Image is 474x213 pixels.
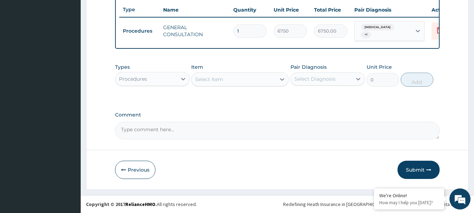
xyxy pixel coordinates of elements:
[13,35,28,53] img: d_794563401_company_1708531726252_794563401
[361,24,394,31] span: [MEDICAL_DATA]
[160,3,230,17] th: Name
[361,31,371,38] span: + 1
[379,192,439,199] div: We're Online!
[311,3,351,17] th: Total Price
[41,62,97,133] span: We're online!
[351,3,428,17] th: Pair Diagnosis
[367,64,392,71] label: Unit Price
[401,73,433,87] button: Add
[428,3,463,17] th: Actions
[191,64,203,71] label: Item
[125,201,155,207] a: RelianceHMO
[115,64,130,70] label: Types
[119,75,147,82] div: Procedures
[270,3,311,17] th: Unit Price
[230,3,270,17] th: Quantity
[115,4,132,20] div: Minimize live chat window
[379,200,439,206] p: How may I help you today?
[398,161,440,179] button: Submit
[115,161,155,179] button: Previous
[195,76,223,83] div: Select Item
[4,140,134,165] textarea: Type your message and hit 'Enter'
[291,64,327,71] label: Pair Diagnosis
[86,201,157,207] strong: Copyright © 2017 .
[36,39,118,48] div: Chat with us now
[160,20,230,41] td: GENERAL CONSULTATION
[119,25,160,38] td: Procedures
[115,112,440,118] label: Comment
[294,75,335,82] div: Select Diagnosis
[283,201,469,208] div: Redefining Heath Insurance in [GEOGRAPHIC_DATA] using Telemedicine and Data Science!
[119,3,160,16] th: Type
[81,195,474,213] footer: All rights reserved.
